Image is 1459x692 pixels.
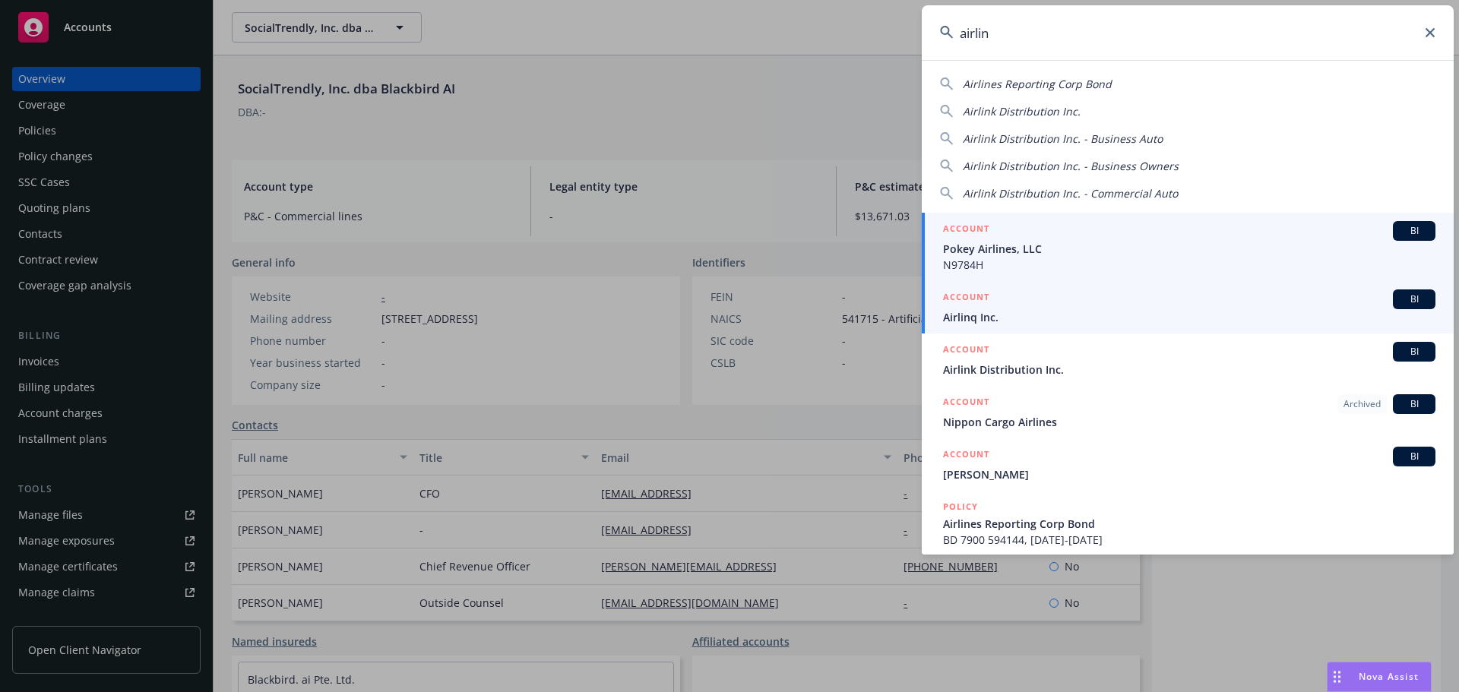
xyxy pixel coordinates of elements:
[943,257,1435,273] span: N9784H
[943,499,978,514] h5: POLICY
[943,532,1435,548] span: BD 7900 594144, [DATE]-[DATE]
[943,221,989,239] h5: ACCOUNT
[963,159,1179,173] span: Airlink Distribution Inc. - Business Owners
[943,309,1435,325] span: Airlinq Inc.
[943,447,989,465] h5: ACCOUNT
[1327,662,1432,692] button: Nova Assist
[1399,345,1429,359] span: BI
[963,186,1178,201] span: Airlink Distribution Inc. - Commercial Auto
[943,516,1435,532] span: Airlines Reporting Corp Bond
[943,466,1435,482] span: [PERSON_NAME]
[922,213,1454,281] a: ACCOUNTBIPokey Airlines, LLCN9784H
[922,386,1454,438] a: ACCOUNTArchivedBINippon Cargo Airlines
[943,289,989,308] h5: ACCOUNT
[943,362,1435,378] span: Airlink Distribution Inc.
[1359,670,1419,683] span: Nova Assist
[1343,397,1381,411] span: Archived
[1328,662,1347,691] div: Drag to move
[963,104,1081,118] span: Airlink Distribution Inc.
[1399,397,1429,411] span: BI
[943,394,989,412] h5: ACCOUNT
[1399,450,1429,463] span: BI
[1399,292,1429,306] span: BI
[963,131,1163,146] span: Airlink Distribution Inc. - Business Auto
[943,241,1435,257] span: Pokey Airlines, LLC
[922,491,1454,556] a: POLICYAirlines Reporting Corp BondBD 7900 594144, [DATE]-[DATE]
[963,77,1112,91] span: Airlines Reporting Corp Bond
[922,333,1454,386] a: ACCOUNTBIAirlink Distribution Inc.
[922,281,1454,333] a: ACCOUNTBIAirlinq Inc.
[922,5,1454,60] input: Search...
[1399,224,1429,238] span: BI
[922,438,1454,491] a: ACCOUNTBI[PERSON_NAME]
[943,414,1435,430] span: Nippon Cargo Airlines
[943,342,989,360] h5: ACCOUNT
